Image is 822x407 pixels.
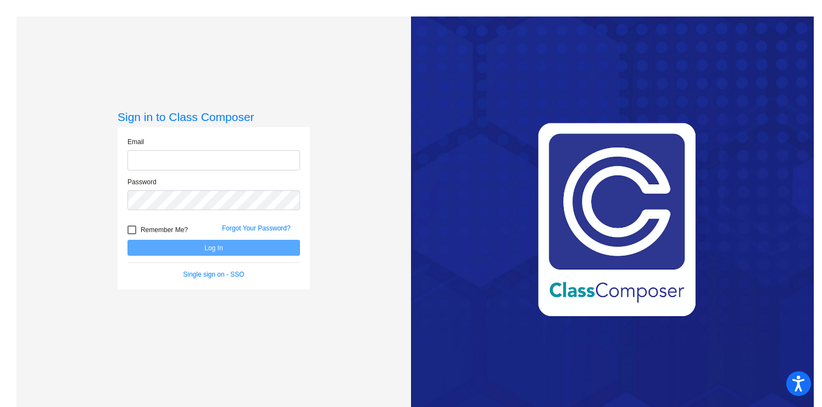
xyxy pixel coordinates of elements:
[183,271,244,278] a: Single sign on - SSO
[127,177,157,187] label: Password
[222,224,291,232] a: Forgot Your Password?
[118,110,310,124] h3: Sign in to Class Composer
[141,223,188,237] span: Remember Me?
[127,240,300,256] button: Log In
[127,137,144,147] label: Email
